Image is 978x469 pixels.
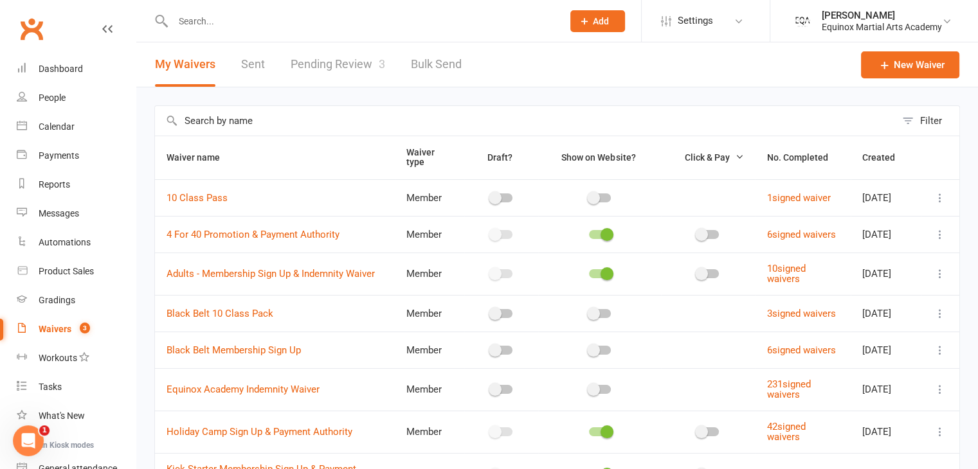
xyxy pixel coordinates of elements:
[17,344,136,373] a: Workouts
[155,106,896,136] input: Search by name
[920,113,942,128] div: Filter
[395,295,464,332] td: Member
[39,425,50,436] span: 1
[17,286,136,315] a: Gradings
[678,6,713,35] span: Settings
[39,121,75,132] div: Calendar
[167,150,234,165] button: Waiver name
[395,179,464,216] td: Member
[155,42,215,87] button: My Waivers
[766,192,830,204] a: 1signed waiver
[39,295,75,305] div: Gradings
[291,42,385,87] a: Pending Review3
[851,216,921,252] td: [DATE]
[167,426,352,438] a: Holiday Camp Sign Up & Payment Authority
[17,84,136,112] a: People
[169,12,554,30] input: Search...
[167,308,273,319] a: Black Belt 10 Class Pack
[39,382,62,392] div: Tasks
[395,332,464,368] td: Member
[395,252,464,295] td: Member
[861,51,959,78] a: New Waiver
[167,268,375,279] a: Adults - Membership Sign Up & Indemnity Waiver
[851,368,921,411] td: [DATE]
[561,152,635,163] span: Show on Website?
[39,266,94,276] div: Product Sales
[15,13,48,45] a: Clubworx
[411,42,462,87] a: Bulk Send
[17,373,136,402] a: Tasks
[684,152,729,163] span: Click & Pay
[17,257,136,286] a: Product Sales
[39,64,83,74] div: Dashboard
[167,152,234,163] span: Waiver name
[241,42,265,87] a: Sent
[39,353,77,363] div: Workouts
[766,344,835,356] a: 6signed waivers
[13,425,44,456] iframe: Intercom live chat
[167,344,301,356] a: Black Belt Membership Sign Up
[167,384,320,395] a: Equinox Academy Indemnity Waiver
[851,179,921,216] td: [DATE]
[39,179,70,190] div: Reports
[39,208,79,218] div: Messages
[17,112,136,141] a: Calendar
[766,229,835,240] a: 6signed waivers
[17,55,136,84] a: Dashboard
[851,411,921,453] td: [DATE]
[395,411,464,453] td: Member
[550,150,649,165] button: Show on Website?
[851,332,921,368] td: [DATE]
[896,106,959,136] button: Filter
[395,136,464,179] th: Waiver type
[39,150,79,161] div: Payments
[39,237,91,247] div: Automations
[822,10,942,21] div: [PERSON_NAME]
[790,8,815,34] img: thumb_image1734071481.png
[755,136,851,179] th: No. Completed
[39,411,85,421] div: What's New
[17,170,136,199] a: Reports
[476,150,527,165] button: Draft?
[395,216,464,252] td: Member
[862,150,909,165] button: Created
[17,228,136,257] a: Automations
[851,252,921,295] td: [DATE]
[39,324,71,334] div: Waivers
[167,192,228,204] a: 10 Class Pass
[395,368,464,411] td: Member
[17,199,136,228] a: Messages
[570,10,625,32] button: Add
[766,308,835,319] a: 3signed waivers
[766,421,805,443] a: 42signed waivers
[593,16,609,26] span: Add
[17,315,136,344] a: Waivers 3
[822,21,942,33] div: Equinox Martial Arts Academy
[167,229,340,240] a: 4 For 40 Promotion & Payment Authority
[851,295,921,332] td: [DATE]
[80,323,90,333] span: 3
[766,378,810,401] a: 231signed waivers
[39,93,66,103] div: People
[379,57,385,71] span: 3
[487,152,512,163] span: Draft?
[17,141,136,170] a: Payments
[862,152,909,163] span: Created
[17,402,136,430] a: What's New
[673,150,743,165] button: Click & Pay
[766,263,805,285] a: 10signed waivers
